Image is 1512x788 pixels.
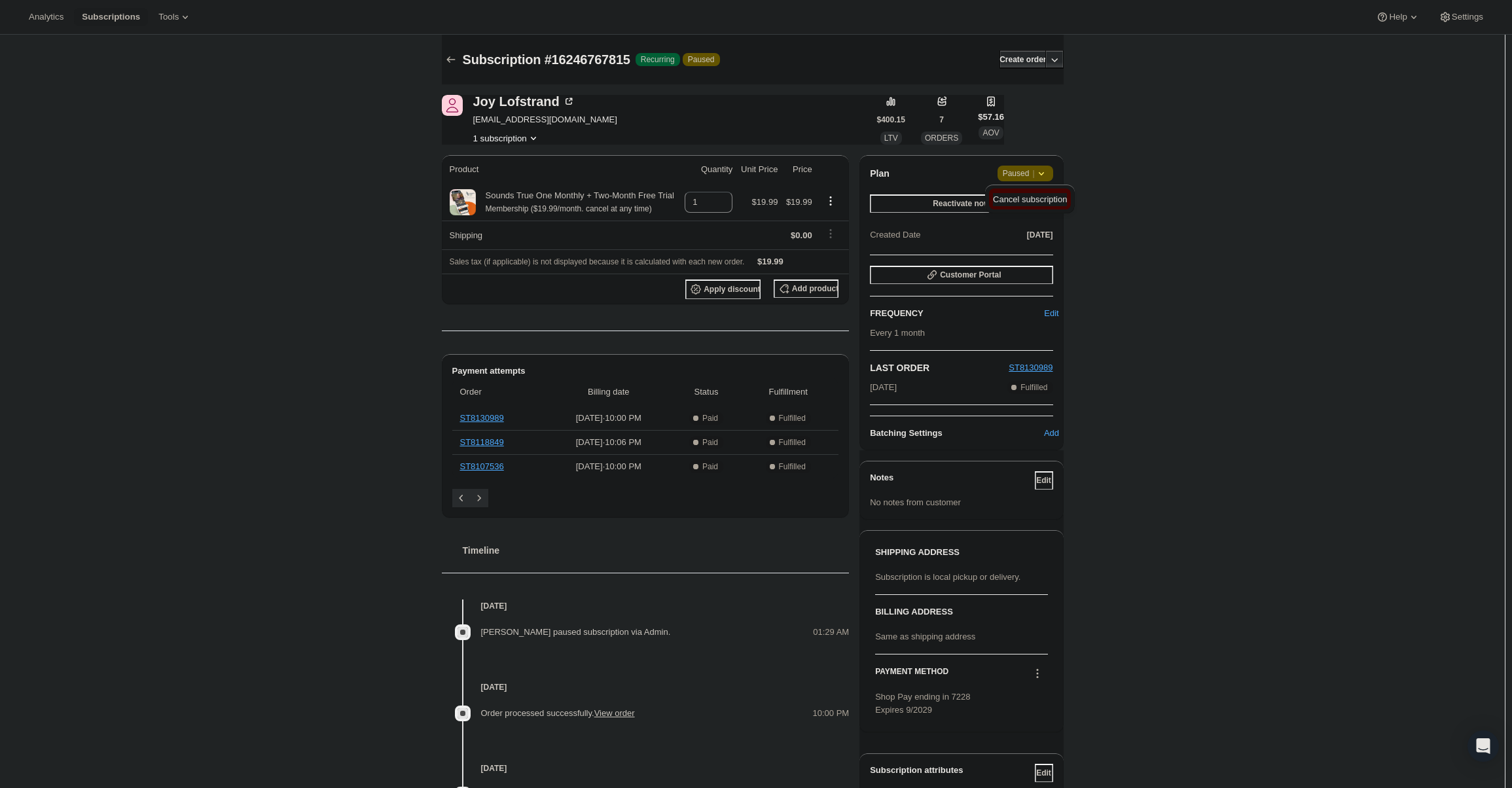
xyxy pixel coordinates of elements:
[999,54,1046,65] span: Create order
[470,489,488,507] button: Next
[779,437,806,448] span: Fulfilled
[594,708,635,718] a: View order
[460,437,504,447] a: ST8118849
[486,204,652,213] small: Membership ($19.99/month. cancel at any time)
[813,707,850,720] span: 10:00 PM
[813,626,849,639] span: 01:29 AM
[779,461,806,472] span: Fulfilled
[786,197,812,207] span: $19.99
[1009,361,1053,374] button: ST8130989
[1452,12,1483,22] span: Settings
[463,52,630,67] span: Subscription #16246767815
[1035,471,1053,490] button: Edit
[704,284,761,295] span: Apply discount
[1043,423,1061,444] button: Add
[681,155,737,184] th: Quantity
[978,111,1004,124] span: $57.16
[870,764,1034,782] h3: Subscription attributes
[925,134,958,143] span: ORDERS
[1467,730,1499,762] div: Open Intercom Messenger
[820,226,841,241] button: Shipping actions
[1032,168,1034,179] span: |
[875,632,975,641] span: Same as shipping address
[442,762,850,775] h4: [DATE]
[870,471,1034,490] h3: Notes
[442,155,681,184] th: Product
[884,134,898,143] span: LTV
[481,708,635,718] span: Order processed successfully.
[476,189,674,215] div: Sounds True One Monthly + Two-Month Free Trial
[757,257,783,266] span: $19.99
[940,270,1001,280] span: Customer Portal
[877,115,905,125] span: $400.15
[1044,427,1059,440] span: Add
[1027,226,1053,244] button: [DATE]
[442,95,463,116] span: Joy Lofstrand
[1035,764,1053,782] button: Edit
[782,155,816,184] th: Price
[452,378,547,406] th: Order
[1036,768,1051,778] span: Edit
[702,437,718,448] span: Paid
[473,132,540,145] button: Product actions
[870,497,961,507] span: No notes from customer
[779,413,806,423] span: Fulfilled
[442,681,850,694] h4: [DATE]
[1389,12,1407,22] span: Help
[875,605,1047,618] h3: BILLING ADDRESS
[870,427,1050,440] h6: Batching Settings
[1044,307,1058,320] span: Edit
[550,385,667,399] span: Billing date
[1009,363,1053,372] a: ST8130989
[550,460,667,473] span: [DATE] · 10:00 PM
[702,413,718,423] span: Paid
[939,115,944,125] span: 7
[481,627,671,637] span: [PERSON_NAME] paused subscription via Admin.
[675,385,738,399] span: Status
[870,328,925,338] span: Every 1 month
[460,413,504,423] a: ST8130989
[688,54,715,65] span: Paused
[989,188,1071,209] button: Cancel subscription
[875,572,1020,582] span: Subscription is local pickup or delivery.
[1027,230,1053,240] span: [DATE]
[452,489,839,507] nav: Pagination
[875,546,1047,559] h3: SHIPPING ADDRESS
[450,257,745,266] span: Sales tax (if applicable) is not displayed because it is calculated with each new order.
[736,155,782,184] th: Unit Price
[641,54,675,65] span: Recurring
[550,436,667,449] span: [DATE] · 10:06 PM
[933,111,951,129] button: 7
[982,128,999,137] span: AOV
[1431,8,1491,26] button: Settings
[875,666,948,684] h3: PAYMENT METHOD
[870,266,1053,284] button: Customer Portal
[442,50,460,69] button: Subscriptions
[993,194,1067,204] span: Cancel subscription
[870,307,1050,320] h2: FREQUENCY
[685,279,761,299] button: Apply discount
[158,12,179,22] span: Tools
[933,198,990,209] span: Reactivate now
[752,197,778,207] span: $19.99
[791,230,812,240] span: $0.00
[460,461,504,471] a: ST8107536
[1036,475,1051,486] span: Edit
[702,461,718,472] span: Paid
[774,279,838,298] button: Add product
[450,189,476,215] img: product img
[877,111,905,129] button: $400.15
[870,381,897,394] span: [DATE]
[1368,8,1428,26] button: Help
[151,8,200,26] button: Tools
[74,8,148,26] button: Subscriptions
[792,283,838,294] span: Add product
[870,167,890,180] h2: Plan
[999,50,1046,69] button: Create order
[870,228,920,242] span: Created Date
[82,12,140,22] span: Subscriptions
[870,194,1053,213] button: Reactivate now
[442,600,850,613] h4: [DATE]
[875,692,970,715] span: Shop Pay ending in 7228 Expires 9/2029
